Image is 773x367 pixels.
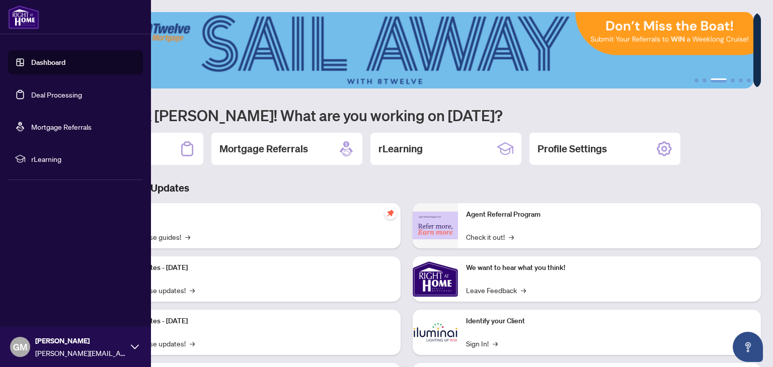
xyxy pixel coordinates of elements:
[493,338,498,349] span: →
[731,78,735,82] button: 4
[8,5,39,29] img: logo
[521,285,526,296] span: →
[35,347,126,358] span: [PERSON_NAME][EMAIL_ADDRESS][DOMAIN_NAME]
[384,207,397,219] span: pushpin
[466,338,498,349] a: Sign In!→
[378,142,423,156] h2: rLearning
[31,90,82,99] a: Deal Processing
[106,316,393,327] p: Platform Updates - [DATE]
[694,78,699,82] button: 1
[13,340,27,354] span: GM
[711,78,727,82] button: 3
[509,231,514,242] span: →
[537,142,607,156] h2: Profile Settings
[52,12,753,88] img: Slide 2
[703,78,707,82] button: 2
[35,335,126,346] span: [PERSON_NAME]
[413,212,458,239] img: Agent Referral Program
[106,262,393,273] p: Platform Updates - [DATE]
[31,122,92,131] a: Mortgage Referrals
[31,153,136,164] span: rLearning
[31,58,65,67] a: Dashboard
[52,106,761,125] h1: Welcome back [PERSON_NAME]! What are you working on [DATE]?
[413,256,458,302] img: We want to hear what you think!
[466,316,753,327] p: Identify your Client
[190,285,195,296] span: →
[747,78,751,82] button: 6
[190,338,195,349] span: →
[52,181,761,195] h3: Brokerage & Industry Updates
[466,262,753,273] p: We want to hear what you think!
[106,209,393,220] p: Self-Help
[739,78,743,82] button: 5
[733,332,763,362] button: Open asap
[185,231,190,242] span: →
[413,310,458,355] img: Identify your Client
[219,142,308,156] h2: Mortgage Referrals
[466,285,526,296] a: Leave Feedback→
[466,209,753,220] p: Agent Referral Program
[466,231,514,242] a: Check it out!→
